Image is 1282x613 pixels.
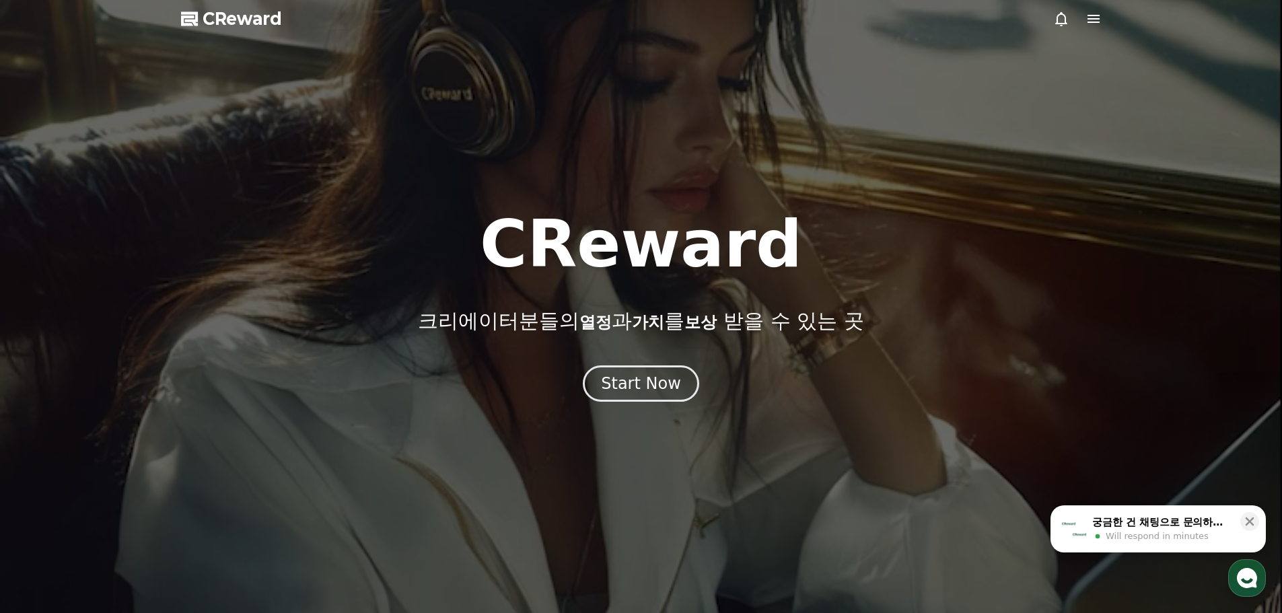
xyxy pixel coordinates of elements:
[601,373,681,394] div: Start Now
[203,8,282,30] span: CReward
[579,313,612,332] span: 열정
[583,379,699,392] a: Start Now
[418,309,863,333] p: 크리에이터분들의 과 를 받을 수 있는 곳
[480,212,802,277] h1: CReward
[632,313,664,332] span: 가치
[684,313,717,332] span: 보상
[181,8,282,30] a: CReward
[583,365,699,402] button: Start Now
